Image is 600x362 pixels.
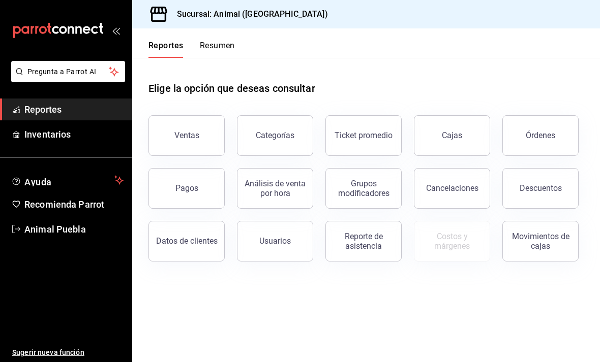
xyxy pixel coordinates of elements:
button: Reporte de asistencia [325,221,402,261]
button: Reportes [148,41,184,58]
span: Inventarios [24,127,124,141]
div: Usuarios [259,236,291,246]
a: Pregunta a Parrot AI [7,74,125,84]
div: Categorías [256,130,294,140]
button: Datos de clientes [148,221,225,261]
span: Reportes [24,103,124,116]
button: Contrata inventarios para ver este reporte [414,221,490,261]
button: open_drawer_menu [112,26,120,35]
h3: Sucursal: Animal ([GEOGRAPHIC_DATA]) [169,8,328,20]
div: navigation tabs [148,41,235,58]
button: Resumen [200,41,235,58]
span: Sugerir nueva función [12,347,124,358]
button: Órdenes [502,115,579,156]
button: Ventas [148,115,225,156]
div: Cajas [442,129,463,142]
button: Descuentos [502,168,579,209]
span: Recomienda Parrot [24,198,124,211]
div: Ventas [174,130,199,140]
div: Ticket promedio [335,130,393,140]
div: Costos y márgenes [421,232,484,251]
button: Pagos [148,168,225,209]
span: Pregunta a Parrot AI [27,67,109,77]
button: Cancelaciones [414,168,490,209]
div: Pagos [175,183,198,193]
div: Órdenes [526,130,555,140]
button: Grupos modificadores [325,168,402,209]
span: Ayuda [24,174,110,186]
div: Cancelaciones [426,183,478,193]
button: Ticket promedio [325,115,402,156]
div: Descuentos [520,183,562,193]
button: Movimientos de cajas [502,221,579,261]
button: Análisis de venta por hora [237,168,313,209]
span: Animal Puebla [24,222,124,236]
div: Análisis de venta por hora [244,179,307,198]
div: Grupos modificadores [332,179,395,198]
div: Datos de clientes [156,236,218,246]
div: Reporte de asistencia [332,232,395,251]
button: Categorías [237,115,313,156]
a: Cajas [414,115,490,156]
h1: Elige la opción que deseas consultar [148,81,315,96]
div: Movimientos de cajas [509,232,572,251]
button: Pregunta a Parrot AI [11,61,125,82]
button: Usuarios [237,221,313,261]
